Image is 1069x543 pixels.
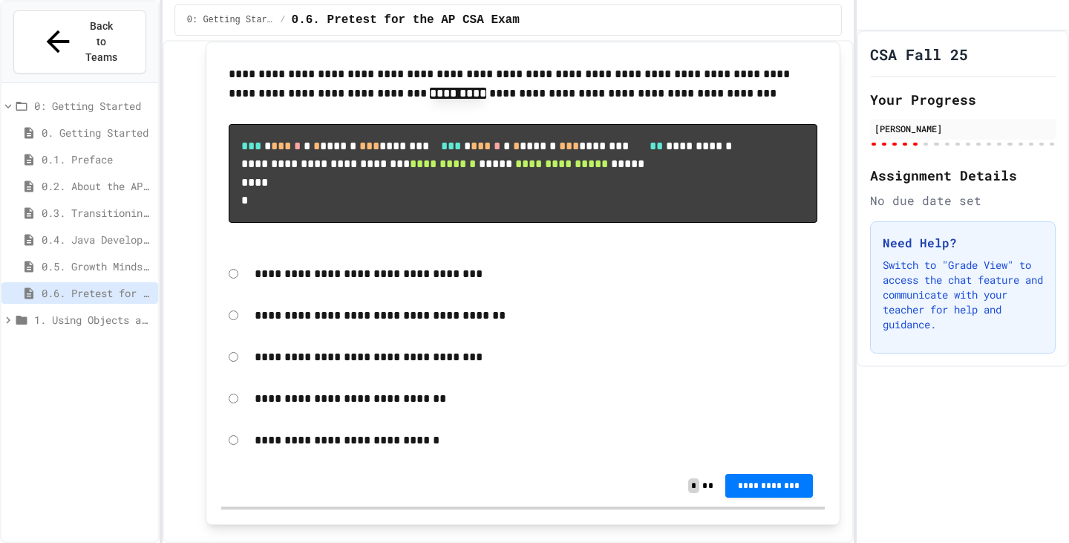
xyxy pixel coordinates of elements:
[42,232,152,247] span: 0.4. Java Development Environments
[870,89,1056,110] h2: Your Progress
[84,19,119,65] span: Back to Teams
[42,125,152,140] span: 0. Getting Started
[34,98,152,114] span: 0: Getting Started
[34,312,152,328] span: 1. Using Objects and Methods
[42,178,152,194] span: 0.2. About the AP CSA Exam
[883,234,1043,252] h3: Need Help?
[870,192,1056,209] div: No due date set
[187,14,275,26] span: 0: Getting Started
[292,11,520,29] span: 0.6. Pretest for the AP CSA Exam
[870,44,968,65] h1: CSA Fall 25
[42,259,152,274] span: 0.5. Growth Mindset and Pair Programming
[875,122,1051,135] div: [PERSON_NAME]
[883,258,1043,332] p: Switch to "Grade View" to access the chat feature and communicate with your teacher for help and ...
[280,14,285,26] span: /
[42,205,152,221] span: 0.3. Transitioning from AP CSP to AP CSA
[42,152,152,167] span: 0.1. Preface
[870,165,1056,186] h2: Assignment Details
[42,285,152,301] span: 0.6. Pretest for the AP CSA Exam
